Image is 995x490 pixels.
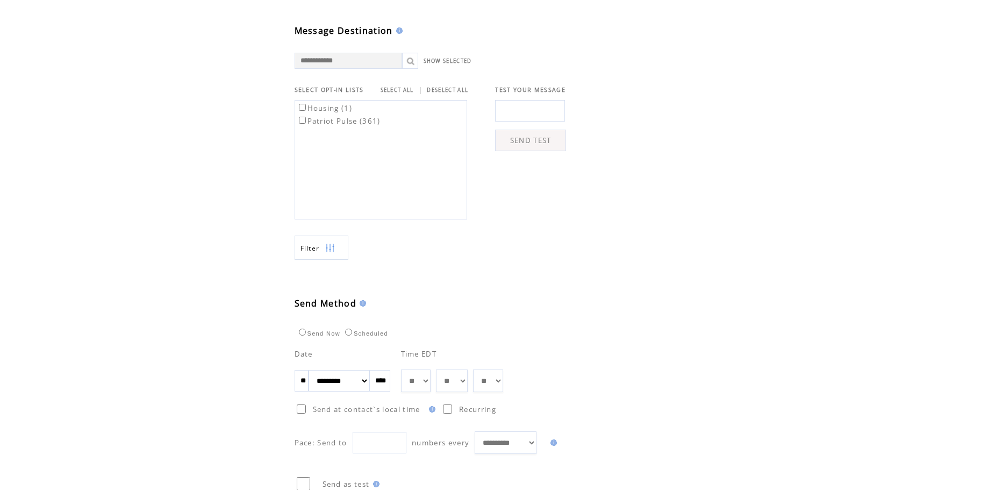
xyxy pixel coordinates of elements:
img: help.gif [370,481,380,487]
a: DESELECT ALL [427,87,468,94]
input: Patriot Pulse (361) [299,117,306,124]
span: Show filters [300,244,320,253]
a: SEND TEST [495,130,566,151]
span: TEST YOUR MESSAGE [495,86,565,94]
span: Date [295,349,313,359]
input: Scheduled [345,329,352,336]
span: Send as test [323,479,370,489]
span: Pace: Send to [295,438,347,448]
label: Patriot Pulse (361) [297,116,381,126]
img: help.gif [426,406,435,413]
span: | [418,85,423,95]
span: Message Destination [295,25,393,37]
a: SHOW SELECTED [424,58,472,65]
label: Send Now [296,330,340,337]
a: SELECT ALL [381,87,414,94]
img: help.gif [393,27,403,34]
img: help.gif [356,300,366,307]
span: Time EDT [401,349,437,359]
span: Send at contact`s local time [313,404,420,414]
input: Send Now [299,329,306,336]
img: help.gif [547,439,557,446]
span: SELECT OPT-IN LISTS [295,86,364,94]
img: filters.png [325,236,335,260]
label: Housing (1) [297,103,353,113]
span: Send Method [295,297,357,309]
span: numbers every [412,438,469,448]
span: Recurring [459,404,496,414]
label: Scheduled [342,330,388,337]
a: Filter [295,236,348,260]
input: Housing (1) [299,104,306,111]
